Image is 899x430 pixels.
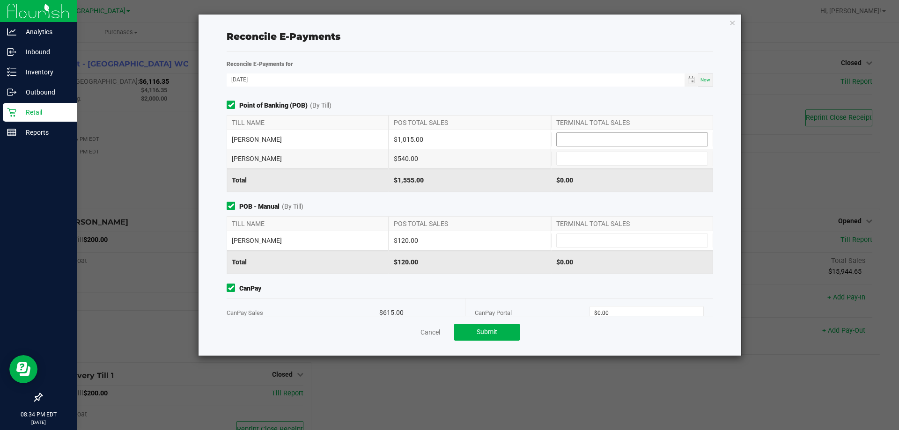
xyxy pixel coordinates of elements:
[7,87,16,97] inline-svg: Outbound
[7,67,16,77] inline-svg: Inventory
[389,116,551,130] div: POS TOTAL SALES
[16,46,73,58] p: Inbound
[4,410,73,419] p: 08:34 PM EDT
[7,128,16,137] inline-svg: Reports
[475,309,512,316] span: CanPay Portal
[7,47,16,57] inline-svg: Inbound
[227,250,389,274] div: Total
[282,202,303,211] span: (By Till)
[227,168,389,192] div: Total
[389,217,551,231] div: POS TOTAL SALES
[227,309,263,316] span: CanPay Sales
[700,77,710,82] span: Now
[227,29,713,44] div: Reconcile E-Payments
[551,116,713,130] div: TERMINAL TOTAL SALES
[16,66,73,78] p: Inventory
[227,130,389,149] div: [PERSON_NAME]
[551,250,713,274] div: $0.00
[227,202,239,211] form-toggle: Include in reconciliation
[227,217,389,231] div: TILL NAME
[420,328,440,337] a: Cancel
[389,149,551,168] div: $540.00
[227,284,239,293] form-toggle: Include in reconciliation
[227,116,389,130] div: TILL NAME
[454,324,520,341] button: Submit
[379,299,456,327] div: $615.00
[239,284,261,293] strong: CanPay
[227,101,239,110] form-toggle: Include in reconciliation
[389,250,551,274] div: $120.00
[239,101,308,110] strong: Point of Banking (POB)
[7,108,16,117] inline-svg: Retail
[389,168,551,192] div: $1,555.00
[685,73,698,87] span: Toggle calendar
[4,419,73,426] p: [DATE]
[227,231,389,250] div: [PERSON_NAME]
[551,217,713,231] div: TERMINAL TOTAL SALES
[7,27,16,36] inline-svg: Analytics
[227,73,685,85] input: Date
[227,149,389,168] div: [PERSON_NAME]
[16,26,73,37] p: Analytics
[9,355,37,383] iframe: Resource center
[16,127,73,138] p: Reports
[551,168,713,192] div: $0.00
[16,107,73,118] p: Retail
[227,61,293,67] strong: Reconcile E-Payments for
[16,87,73,98] p: Outbound
[389,231,551,250] div: $120.00
[310,101,332,110] span: (By Till)
[389,130,551,149] div: $1,015.00
[239,202,280,211] strong: POB - Manual
[477,328,497,335] span: Submit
